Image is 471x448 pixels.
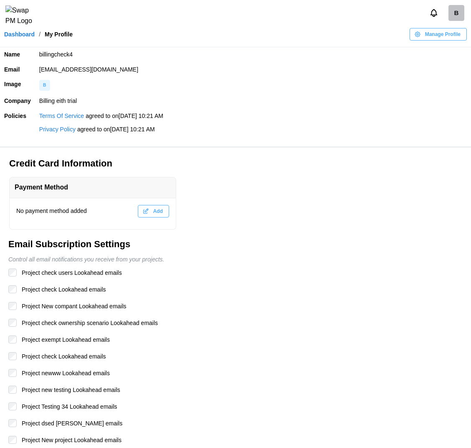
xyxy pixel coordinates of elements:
td: billingcheck4 [35,47,471,62]
button: Notifications [427,6,441,20]
div: No payment method added [16,207,87,216]
td: [EMAIL_ADDRESS][DOMAIN_NAME] [35,62,471,77]
label: Project check ownership scenario Lookahead emails [17,319,158,327]
label: Project new testing Lookahead emails [17,386,120,394]
label: Project check Lookahead emails [17,285,106,294]
div: Payment Method [15,182,68,193]
span: Add [153,205,163,217]
td: Billing eith trial [35,94,471,109]
div: B [448,5,464,21]
a: billingcheck4 [448,5,464,21]
label: Project dsed [PERSON_NAME] emails [17,419,122,428]
label: Project New compant Lookahead emails [17,302,127,310]
h3: Credit Card Information [9,157,464,170]
div: agreed to on [DATE] 10:21 AM [77,125,155,134]
label: Project check users Lookahead emails [17,269,122,277]
a: Privacy Policy [39,125,76,134]
label: Project Testing 34 Lookahead emails [17,402,117,411]
img: Swap PM Logo [5,5,39,26]
label: Project New project Lookahead emails [17,436,122,444]
div: image [39,80,50,91]
span: Manage Profile [425,28,461,40]
button: Manage Profile [410,28,467,41]
label: Project newww Lookahead emails [17,369,110,377]
div: / [39,31,41,37]
div: My Profile [45,31,73,37]
label: Project exempt Lookahead emails [17,335,110,344]
a: Dashboard [4,31,35,37]
div: agreed to on [DATE] 10:21 AM [86,112,163,121]
button: Add [138,205,169,218]
label: Project check Lookahead emails [17,352,106,361]
a: Terms Of Service [39,112,84,121]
